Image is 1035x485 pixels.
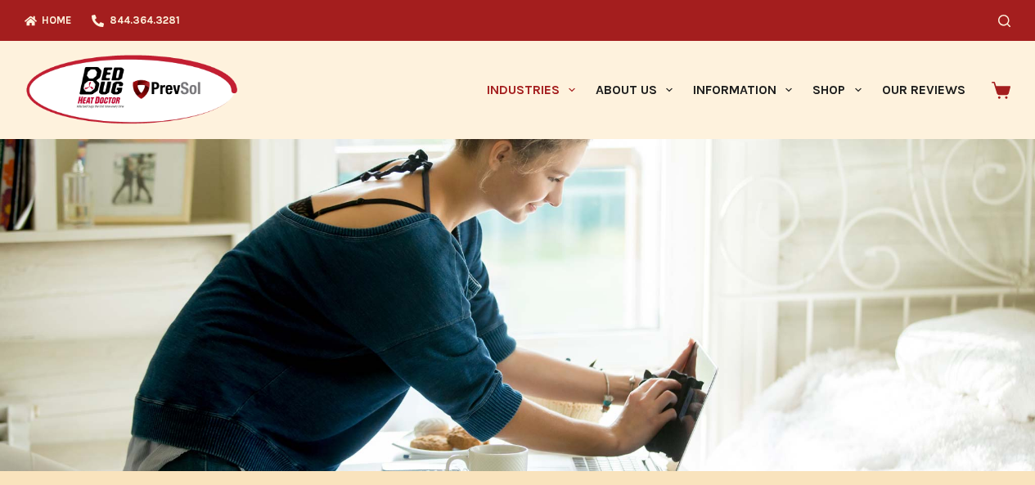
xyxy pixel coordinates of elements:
a: Our Reviews [871,41,975,139]
a: About Us [585,41,682,139]
img: Prevsol/Bed Bug Heat Doctor [25,54,239,127]
a: Information [683,41,803,139]
button: Search [998,15,1010,27]
a: Industries [476,41,585,139]
a: Shop [803,41,871,139]
nav: Primary [476,41,975,139]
